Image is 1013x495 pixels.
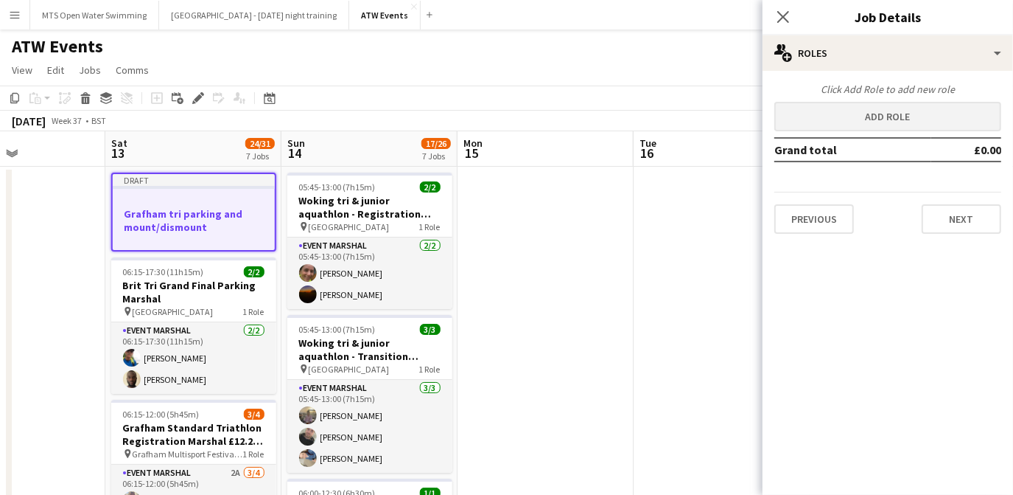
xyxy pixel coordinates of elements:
[309,364,390,375] span: [GEOGRAPHIC_DATA]
[774,204,854,234] button: Previous
[12,35,103,58] h1: ATW Events
[763,7,1013,27] h3: Job Details
[421,138,451,149] span: 17/26
[133,449,243,460] span: Grafham Multisport Festival (Pay includes free ATW race entry)
[123,266,204,277] span: 06:15-17:30 (11h15m)
[113,207,275,234] h3: Grafham tri parking and mount/dismount
[420,324,441,335] span: 3/3
[639,136,656,150] span: Tue
[41,60,70,80] a: Edit
[763,35,1013,71] div: Roles
[774,83,1001,96] div: Click Add Role to add new role
[287,238,452,309] app-card-role: Event Marshal2/205:45-13:00 (7h15m)[PERSON_NAME][PERSON_NAME]
[287,194,452,221] h3: Woking tri & junior aquathlon - Registration marshal
[420,181,441,193] span: 2/2
[287,173,452,309] app-job-card: 05:45-13:00 (7h15m)2/2Woking tri & junior aquathlon - Registration marshal [GEOGRAPHIC_DATA]1 Rol...
[419,364,441,375] span: 1 Role
[422,150,450,162] div: 7 Jobs
[461,145,483,162] span: 15
[30,1,159,30] button: MTS Open Water Swimming
[349,1,421,30] button: ATW Events
[91,115,106,126] div: BST
[774,102,1001,131] button: Add role
[113,174,275,186] div: Draft
[116,63,149,77] span: Comms
[244,409,264,420] span: 3/4
[774,138,931,162] td: Grand total
[299,181,376,193] span: 05:45-13:00 (7h15m)
[111,257,276,394] app-job-card: 06:15-17:30 (11h15m)2/2Brit Tri Grand Final Parking Marshal [GEOGRAPHIC_DATA]1 RoleEvent Marshal2...
[419,221,441,232] span: 1 Role
[123,409,200,420] span: 06:15-12:00 (5h45m)
[246,150,274,162] div: 7 Jobs
[111,421,276,448] h3: Grafham Standard Triathlon Registration Marshal £12.21 if over 21 per hour
[243,449,264,460] span: 1 Role
[79,63,101,77] span: Jobs
[637,145,656,162] span: 16
[159,1,349,30] button: [GEOGRAPHIC_DATA] - [DATE] night training
[287,315,452,473] app-job-card: 05:45-13:00 (7h15m)3/3Woking tri & junior aquathlon - Transition marshal [GEOGRAPHIC_DATA]1 RoleE...
[287,136,305,150] span: Sun
[922,204,1001,234] button: Next
[12,114,46,128] div: [DATE]
[244,266,264,277] span: 2/2
[463,136,483,150] span: Mon
[931,138,1001,162] td: £0.00
[287,336,452,363] h3: Woking tri & junior aquathlon - Transition marshal
[309,221,390,232] span: [GEOGRAPHIC_DATA]
[109,145,127,162] span: 13
[133,306,214,317] span: [GEOGRAPHIC_DATA]
[111,136,127,150] span: Sat
[47,63,64,77] span: Edit
[111,173,276,252] app-job-card: DraftGrafham tri parking and mount/dismount
[287,380,452,473] app-card-role: Event Marshal3/305:45-13:00 (7h15m)[PERSON_NAME][PERSON_NAME][PERSON_NAME]
[73,60,107,80] a: Jobs
[110,60,155,80] a: Comms
[6,60,38,80] a: View
[299,324,376,335] span: 05:45-13:00 (7h15m)
[243,306,264,317] span: 1 Role
[111,322,276,394] app-card-role: Event Marshal2/206:15-17:30 (11h15m)[PERSON_NAME][PERSON_NAME]
[12,63,32,77] span: View
[245,138,275,149] span: 24/31
[49,115,85,126] span: Week 37
[285,145,305,162] span: 14
[111,279,276,305] h3: Brit Tri Grand Final Parking Marshal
